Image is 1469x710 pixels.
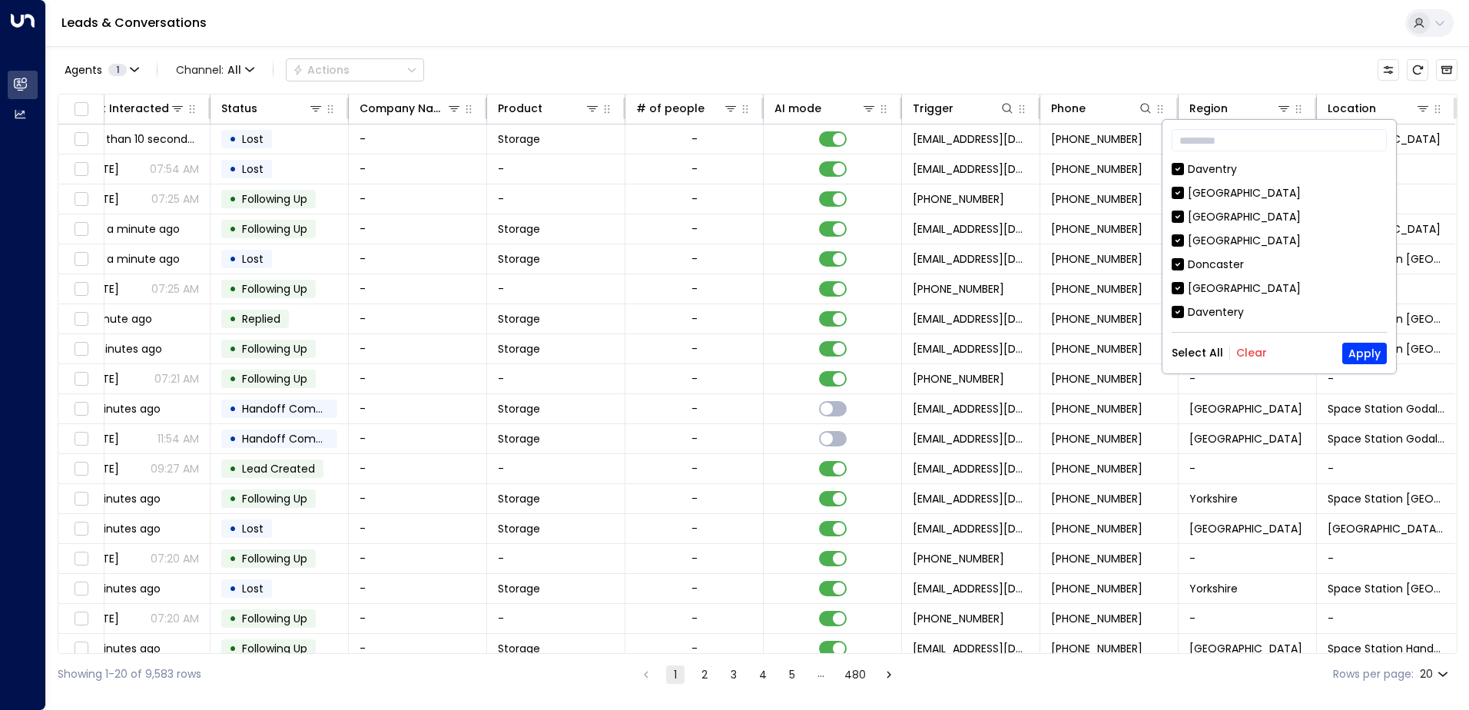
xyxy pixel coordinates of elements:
div: • [229,366,237,392]
td: - [349,454,487,483]
div: Doncaster [1172,257,1387,273]
span: 5 minutes ago [83,521,161,536]
span: Storage [498,401,540,416]
span: +447305108960 [1051,611,1142,626]
span: Refresh [1407,59,1428,81]
span: Lost [242,251,264,267]
span: +447858305927 [1051,641,1142,656]
div: - [691,551,698,566]
span: Storage [498,341,540,357]
span: Storage [498,251,540,267]
span: Following Up [242,491,307,506]
span: Following Up [242,611,307,626]
div: Status [221,99,323,118]
div: Last Interacted [83,99,169,118]
span: Storage [498,491,540,506]
span: Birmingham [1189,641,1302,656]
button: Apply [1342,343,1387,364]
span: Toggle select row [71,370,91,389]
div: - [691,371,698,387]
span: +447930876224 [1051,161,1142,177]
div: [GEOGRAPHIC_DATA] [1188,280,1301,297]
div: - [691,131,698,147]
span: Toggle select row [71,280,91,299]
span: London [1189,521,1302,536]
div: - [691,281,698,297]
div: • [229,336,237,362]
div: Last Interacted [83,99,185,118]
td: - [349,274,487,304]
span: Toggle select row [71,220,91,239]
span: +447802802067 [1051,311,1142,327]
td: - [349,154,487,184]
p: 07:21 AM [154,371,199,387]
div: - [691,221,698,237]
div: [GEOGRAPHIC_DATA] [1188,185,1301,201]
td: - [487,454,625,483]
p: 07:54 AM [150,161,199,177]
span: Toggle select row [71,130,91,149]
span: Following Up [242,341,307,357]
span: leads@space-station.co.uk [913,491,1029,506]
div: Actions [293,63,350,77]
td: - [349,304,487,333]
span: leads@space-station.co.uk [913,431,1029,446]
span: Channel: [170,59,260,81]
td: - [1317,454,1455,483]
span: Toggle select row [71,460,91,479]
button: Go to page 5 [783,665,801,684]
div: - [691,341,698,357]
span: 1 [108,64,127,76]
div: • [229,186,237,212]
span: Handoff Completed [242,401,350,416]
span: Lost [242,521,264,536]
td: - [349,544,487,573]
span: Lost [242,131,264,147]
div: Product [498,99,600,118]
span: Following Up [242,221,307,237]
span: +447400030304 [1051,491,1142,506]
span: All [227,64,241,76]
div: - [691,251,698,267]
div: Showing 1-20 of 9,583 rows [58,666,201,682]
span: Toggle select row [71,519,91,539]
div: Location [1328,99,1431,118]
div: • [229,246,237,272]
span: Storage [498,131,540,147]
td: - [487,604,625,633]
td: - [1179,544,1317,573]
td: - [487,364,625,393]
div: Company Name [360,99,446,118]
div: - [691,431,698,446]
a: Leads & Conversations [61,14,207,32]
div: • [229,486,237,512]
div: • [229,605,237,632]
div: - [691,401,698,416]
div: • [229,216,237,242]
div: • [229,156,237,182]
span: +447376736033 [1051,431,1142,446]
td: - [1317,544,1455,573]
div: Doncaster [1188,257,1244,273]
span: 1 minute ago [83,311,152,327]
div: - [691,581,698,596]
span: leads@space-station.co.uk [913,251,1029,267]
span: Following Up [242,281,307,297]
td: - [349,604,487,633]
span: Storage [498,431,540,446]
span: Storage [498,581,540,596]
span: Toggle select row [71,639,91,659]
span: Handoff Completed [242,431,350,446]
span: Storage [498,641,540,656]
div: - [691,491,698,506]
nav: pagination navigation [636,665,899,684]
span: Storage [498,521,540,536]
span: Replied [242,311,280,327]
td: - [487,184,625,214]
div: AI mode [774,99,821,118]
span: Toggle select row [71,549,91,569]
span: 5 minutes ago [83,641,161,656]
span: +447799623672 [1051,341,1142,357]
button: Go to page 480 [841,665,869,684]
span: leads@space-station.co.uk [913,221,1029,237]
